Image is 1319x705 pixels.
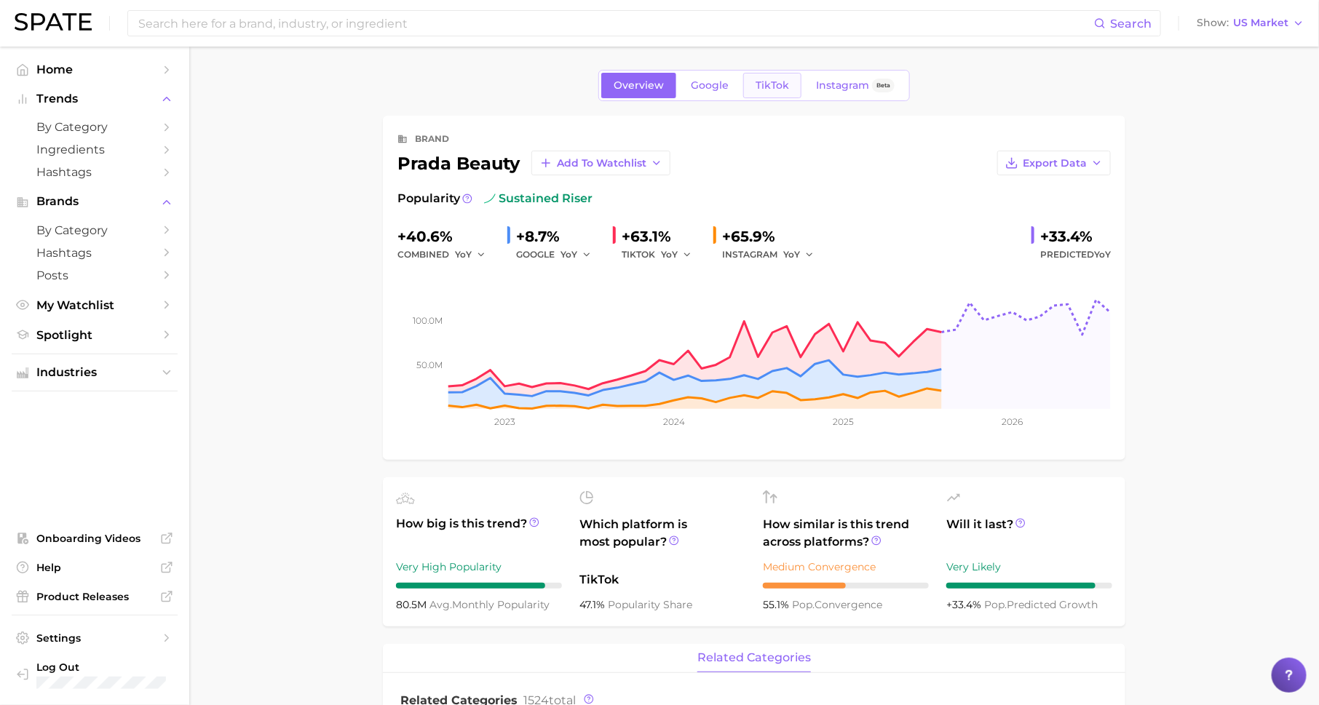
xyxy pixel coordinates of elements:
a: Settings [12,627,178,649]
span: Predicted [1040,246,1111,263]
div: +63.1% [622,225,702,248]
span: monthly popularity [429,598,550,611]
span: YoY [783,248,800,260]
span: Which platform is most popular? [579,516,745,564]
a: Hashtags [12,161,178,183]
div: Medium Convergence [763,558,929,575]
div: brand [415,130,449,148]
abbr: popularity index [792,598,815,611]
div: INSTAGRAM [722,246,824,263]
span: Popularity [397,190,460,207]
div: prada beauty [397,151,670,175]
span: How similar is this trend across platforms? [763,516,929,551]
div: combined [397,246,496,263]
span: Trends [36,92,153,105]
span: Search [1110,17,1152,31]
tspan: 2026 [1002,416,1023,427]
a: Hashtags [12,242,178,264]
span: Brands [36,195,153,208]
span: Settings [36,632,153,645]
div: GOOGLE [516,246,601,263]
span: Posts [36,268,153,282]
tspan: 2023 [494,416,515,427]
button: Add to Watchlist [531,151,670,175]
span: Hashtags [36,165,153,179]
span: Log Out [36,661,166,674]
button: YoY [783,246,815,263]
span: Overview [614,79,664,92]
a: Google [678,73,741,98]
input: Search here for a brand, industry, or ingredient [137,11,1094,36]
span: Ingredients [36,143,153,156]
span: Help [36,561,153,574]
button: YoY [455,246,486,263]
a: Ingredients [12,138,178,161]
span: sustained riser [484,190,593,207]
a: InstagramBeta [804,73,907,98]
span: Will it last? [946,516,1112,551]
span: US Market [1233,19,1288,27]
div: TIKTOK [622,246,702,263]
abbr: average [429,598,452,611]
a: Product Releases [12,586,178,608]
div: 9 / 10 [946,583,1112,589]
span: by Category [36,223,153,237]
span: TikTok [579,571,745,589]
abbr: popularity index [984,598,1007,611]
span: Export Data [1023,157,1087,170]
span: 55.1% [763,598,792,611]
button: Trends [12,88,178,110]
div: 9 / 10 [396,583,562,589]
a: Onboarding Videos [12,527,178,549]
span: Industries [36,366,153,379]
button: YoY [561,246,592,263]
button: Industries [12,362,178,383]
span: +33.4% [946,598,984,611]
span: Hashtags [36,246,153,260]
span: 47.1% [579,598,608,611]
a: Log out. Currently logged in with e-mail hannah@spate.nyc. [12,656,178,694]
button: YoY [661,246,692,263]
a: by Category [12,219,178,242]
span: Spotlight [36,328,153,342]
span: Onboarding Videos [36,532,153,545]
span: TikTok [756,79,789,92]
button: Export Data [997,151,1111,175]
a: by Category [12,116,178,138]
span: Product Releases [36,590,153,603]
div: +33.4% [1040,225,1111,248]
span: YoY [1094,249,1111,260]
span: How big is this trend? [396,515,562,551]
a: Posts [12,264,178,287]
span: by Category [36,120,153,134]
span: convergence [792,598,882,611]
span: predicted growth [984,598,1098,611]
span: 80.5m [396,598,429,611]
div: Very High Popularity [396,558,562,575]
span: Instagram [816,79,869,92]
span: YoY [661,248,678,260]
a: Spotlight [12,324,178,346]
img: sustained riser [484,193,496,204]
span: related categories [697,651,811,664]
span: Add to Watchlist [557,157,646,170]
div: Very Likely [946,558,1112,575]
a: Help [12,557,178,578]
span: YoY [455,248,472,260]
span: My Watchlist [36,298,153,312]
span: Beta [876,79,890,92]
a: Overview [601,73,676,98]
span: Home [36,63,153,76]
span: Show [1197,19,1229,27]
div: +65.9% [722,225,824,248]
a: Home [12,58,178,81]
span: Google [691,79,729,92]
tspan: 2024 [663,416,685,427]
button: ShowUS Market [1193,14,1308,33]
tspan: 2025 [833,416,854,427]
a: TikTok [743,73,801,98]
img: SPATE [15,13,92,31]
div: +40.6% [397,225,496,248]
a: My Watchlist [12,294,178,316]
span: YoY [561,248,577,260]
